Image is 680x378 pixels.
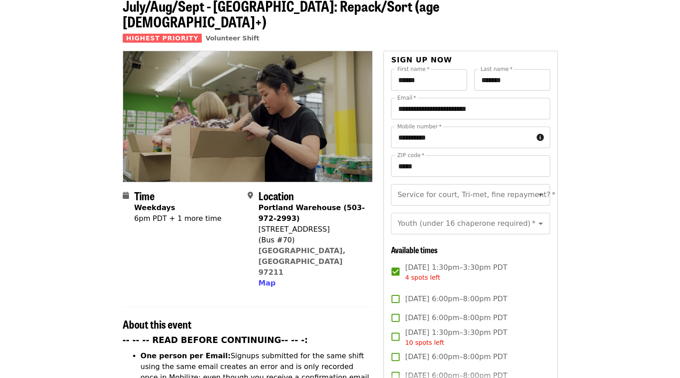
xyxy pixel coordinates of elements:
button: Open [534,217,547,230]
span: Available times [391,244,438,255]
span: About this event [123,316,191,332]
span: 10 spots left [405,339,444,346]
i: map-marker-alt icon [248,191,253,200]
span: [DATE] 6:00pm–8:00pm PDT [405,294,507,304]
i: circle-info icon [537,133,544,142]
label: First name [397,66,430,72]
i: calendar icon [123,191,129,200]
img: July/Aug/Sept - Portland: Repack/Sort (age 8+) organized by Oregon Food Bank [123,51,373,181]
strong: Portland Warehouse (503-972-2993) [258,203,365,223]
input: Email [391,98,550,119]
strong: One person per Email: [141,352,231,360]
div: [STREET_ADDRESS] [258,224,365,235]
div: (Bus #70) [258,235,365,246]
input: First name [391,69,467,91]
input: Mobile number [391,127,533,148]
span: [DATE] 1:30pm–3:30pm PDT [405,262,507,282]
input: ZIP code [391,155,550,177]
span: Time [134,188,155,203]
strong: -- -- -- READ BEFORE CONTINUING-- -- -: [123,335,308,345]
span: Highest Priority [123,34,202,43]
div: 6pm PDT + 1 more time [134,213,222,224]
span: 4 spots left [405,274,440,281]
a: [GEOGRAPHIC_DATA], [GEOGRAPHIC_DATA] 97211 [258,246,346,277]
label: Mobile number [397,124,441,129]
span: Location [258,188,294,203]
strong: Weekdays [134,203,175,212]
label: Last name [480,66,512,72]
span: [DATE] 6:00pm–8:00pm PDT [405,312,507,323]
a: Volunteer Shift [205,35,259,42]
label: Email [397,95,416,101]
button: Map [258,278,276,289]
button: Open [534,189,547,201]
span: [DATE] 1:30pm–3:30pm PDT [405,327,507,347]
input: Last name [474,69,550,91]
span: [DATE] 6:00pm–8:00pm PDT [405,352,507,362]
label: ZIP code [397,153,424,158]
span: Map [258,279,276,287]
span: Sign up now [391,56,452,64]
